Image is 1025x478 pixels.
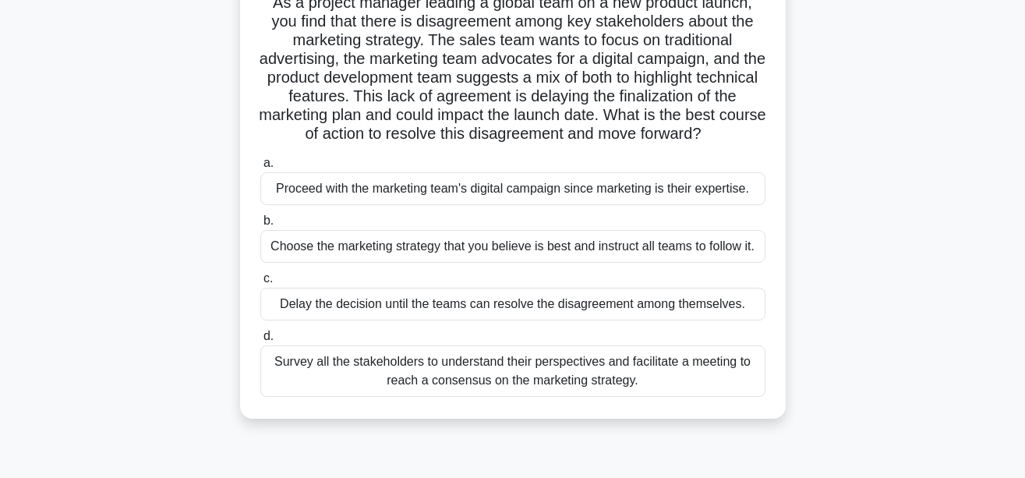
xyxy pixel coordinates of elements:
[263,214,274,227] span: b.
[260,172,765,205] div: Proceed with the marketing team's digital campaign since marketing is their expertise.
[260,288,765,320] div: Delay the decision until the teams can resolve the disagreement among themselves.
[263,329,274,342] span: d.
[260,345,765,397] div: Survey all the stakeholders to understand their perspectives and facilitate a meeting to reach a ...
[263,271,273,285] span: c.
[260,230,765,263] div: Choose the marketing strategy that you believe is best and instruct all teams to follow it.
[263,156,274,169] span: a.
